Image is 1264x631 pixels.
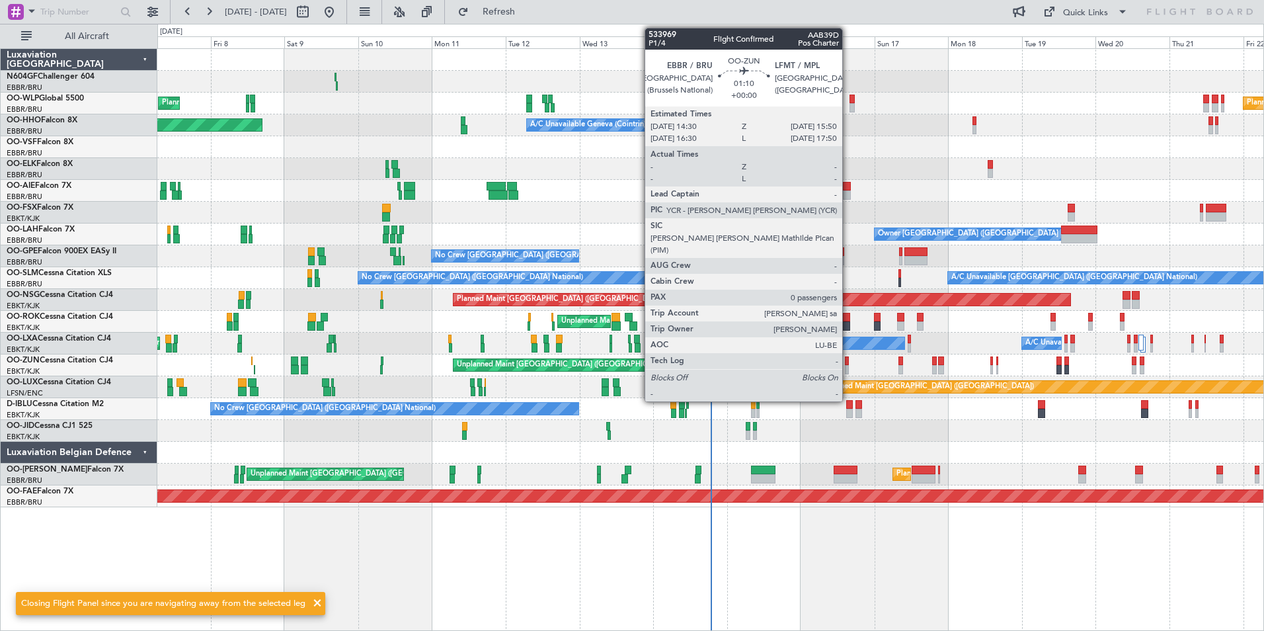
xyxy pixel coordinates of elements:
[7,182,35,190] span: OO-AIE
[875,36,949,48] div: Sun 17
[691,333,840,353] div: No Crew Chambery ([GEOGRAPHIC_DATA])
[7,422,93,430] a: OO-JIDCessna CJ1 525
[457,290,665,310] div: Planned Maint [GEOGRAPHIC_DATA] ([GEOGRAPHIC_DATA])
[653,36,727,48] div: Thu 14
[948,36,1022,48] div: Mon 18
[7,388,43,398] a: LFSN/ENC
[225,6,287,18] span: [DATE] - [DATE]
[896,464,1136,484] div: Planned Maint [GEOGRAPHIC_DATA] ([GEOGRAPHIC_DATA] National)
[1095,36,1169,48] div: Wed 20
[214,399,436,419] div: No Crew [GEOGRAPHIC_DATA] ([GEOGRAPHIC_DATA] National)
[7,83,42,93] a: EBBR/BRU
[7,378,111,386] a: OO-LUXCessna Citation CJ4
[7,116,41,124] span: OO-HHO
[506,36,580,48] div: Tue 12
[7,105,42,114] a: EBBR/BRU
[7,226,38,233] span: OO-LAH
[7,466,124,474] a: OO-[PERSON_NAME]Falcon 7X
[15,26,143,47] button: All Aircraft
[7,422,34,430] span: OO-JID
[7,138,73,146] a: OO-VSFFalcon 8X
[1025,333,1080,353] div: A/C Unavailable
[471,7,527,17] span: Refresh
[801,36,875,48] div: Sat 16
[7,291,40,299] span: OO-NSG
[160,26,182,38] div: [DATE]
[7,226,75,233] a: OO-LAHFalcon 7X
[7,313,40,321] span: OO-ROK
[7,400,32,408] span: D-IBLU
[7,345,40,355] a: EBKT/KJK
[7,257,42,267] a: EBBR/BRU
[251,464,499,484] div: Unplanned Maint [GEOGRAPHIC_DATA] ([GEOGRAPHIC_DATA] National)
[435,246,656,266] div: No Crew [GEOGRAPHIC_DATA] ([GEOGRAPHIC_DATA] National)
[34,32,139,41] span: All Aircraft
[7,357,40,364] span: OO-ZUN
[7,182,71,190] a: OO-AIEFalcon 7X
[7,192,42,202] a: EBBR/BRU
[7,366,40,376] a: EBKT/KJK
[7,116,77,124] a: OO-HHOFalcon 8X
[40,2,116,22] input: Trip Number
[457,355,674,375] div: Unplanned Maint [GEOGRAPHIC_DATA] ([GEOGRAPHIC_DATA])
[878,224,1091,244] div: Owner [GEOGRAPHIC_DATA] ([GEOGRAPHIC_DATA] National)
[284,36,358,48] div: Sat 9
[1037,1,1134,22] button: Quick Links
[211,36,285,48] div: Fri 8
[7,466,87,474] span: OO-[PERSON_NAME]
[7,148,42,158] a: EBBR/BRU
[452,1,531,22] button: Refresh
[7,73,38,81] span: N604GF
[7,335,38,343] span: OO-LXA
[7,95,84,103] a: OO-WLPGlobal 5500
[731,377,861,397] div: No Crew Paris ([GEOGRAPHIC_DATA])
[7,291,113,299] a: OO-NSGCessna Citation CJ4
[1169,36,1244,48] div: Thu 21
[7,269,38,277] span: OO-SLM
[7,247,38,255] span: OO-GPE
[7,204,73,212] a: OO-FSXFalcon 7X
[21,597,305,610] div: Closing Flight Panel since you are navigating away from the selected leg
[7,235,42,245] a: EBBR/BRU
[7,378,38,386] span: OO-LUX
[7,357,113,364] a: OO-ZUNCessna Citation CJ4
[7,204,37,212] span: OO-FSX
[1063,7,1108,20] div: Quick Links
[7,487,73,495] a: OO-FAEFalcon 7X
[530,115,646,135] div: A/C Unavailable Geneva (Cointrin)
[7,247,116,255] a: OO-GPEFalcon 900EX EASy II
[362,268,583,288] div: No Crew [GEOGRAPHIC_DATA] ([GEOGRAPHIC_DATA] National)
[7,432,40,442] a: EBKT/KJK
[7,95,39,103] span: OO-WLP
[826,377,1034,397] div: Planned Maint [GEOGRAPHIC_DATA] ([GEOGRAPHIC_DATA])
[7,323,40,333] a: EBKT/KJK
[7,476,42,485] a: EBBR/BRU
[7,160,73,168] a: OO-ELKFalcon 8X
[561,312,775,331] div: Unplanned Maint [GEOGRAPHIC_DATA]-[GEOGRAPHIC_DATA]
[7,335,111,343] a: OO-LXACessna Citation CJ4
[7,126,42,136] a: EBBR/BRU
[1022,36,1096,48] div: Tue 19
[7,160,36,168] span: OO-ELK
[7,410,40,420] a: EBKT/KJK
[7,269,112,277] a: OO-SLMCessna Citation XLS
[7,138,37,146] span: OO-VSF
[7,313,113,321] a: OO-ROKCessna Citation CJ4
[951,268,1197,288] div: A/C Unavailable [GEOGRAPHIC_DATA] ([GEOGRAPHIC_DATA] National)
[580,36,654,48] div: Wed 13
[7,487,37,495] span: OO-FAE
[162,93,257,113] div: Planned Maint Milan (Linate)
[7,214,40,224] a: EBKT/KJK
[804,268,1025,288] div: No Crew [GEOGRAPHIC_DATA] ([GEOGRAPHIC_DATA] National)
[7,400,104,408] a: D-IBLUCessna Citation M2
[7,301,40,311] a: EBKT/KJK
[7,279,42,289] a: EBBR/BRU
[432,36,506,48] div: Mon 11
[358,36,432,48] div: Sun 10
[727,36,801,48] div: Fri 15
[137,36,211,48] div: Thu 7
[7,497,42,507] a: EBBR/BRU
[7,170,42,180] a: EBBR/BRU
[7,73,95,81] a: N604GFChallenger 604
